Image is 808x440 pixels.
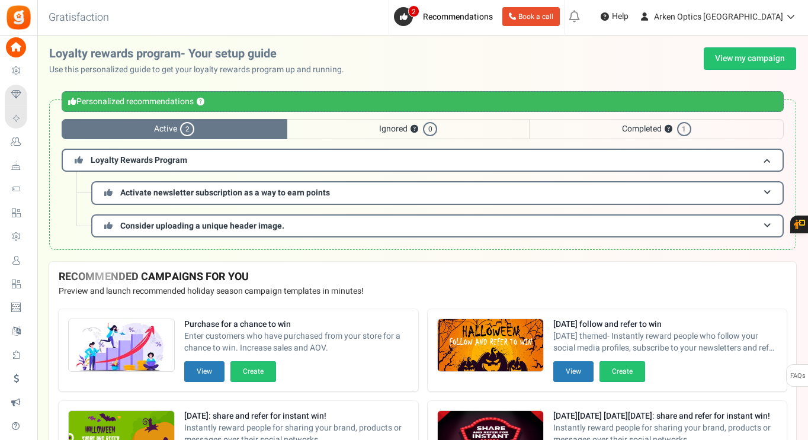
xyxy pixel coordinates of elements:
a: View my campaign [704,47,796,70]
span: 2 [180,122,194,136]
button: Create [599,361,645,382]
span: FAQs [790,365,806,387]
span: Arken Optics [GEOGRAPHIC_DATA] [654,11,783,23]
span: Recommendations [423,11,493,23]
img: Recommended Campaigns [438,319,543,372]
button: ? [665,126,672,133]
a: 2 Recommendations [394,7,498,26]
p: Preview and launch recommended holiday season campaign templates in minutes! [59,285,787,297]
span: 0 [423,122,437,136]
strong: [DATE]: share and refer for instant win! [184,410,409,422]
strong: [DATE] follow and refer to win [553,319,778,330]
button: View [553,361,594,382]
h3: Gratisfaction [36,6,122,30]
img: Recommended Campaigns [69,319,174,372]
span: Help [609,11,629,23]
span: Active [62,119,287,139]
span: Enter customers who have purchased from your store for a chance to win. Increase sales and AOV. [184,330,409,354]
button: ? [411,126,418,133]
span: Consider uploading a unique header image. [120,220,284,232]
span: Ignored [287,119,530,139]
a: Help [596,7,633,26]
button: Create [230,361,276,382]
h2: Loyalty rewards program- Your setup guide [49,47,354,60]
span: [DATE] themed- Instantly reward people who follow your social media profiles, subscribe to your n... [553,330,778,354]
span: Activate newsletter subscription as a way to earn points [120,187,330,199]
span: 1 [677,122,691,136]
span: 2 [408,5,419,17]
span: Completed [529,119,784,139]
h4: RECOMMENDED CAMPAIGNS FOR YOU [59,271,787,283]
a: Book a call [502,7,560,26]
span: Loyalty Rewards Program [91,154,187,166]
button: ? [197,98,204,106]
p: Use this personalized guide to get your loyalty rewards program up and running. [49,64,354,76]
strong: [DATE][DATE] [DATE][DATE]: share and refer for instant win! [553,410,778,422]
strong: Purchase for a chance to win [184,319,409,330]
button: View [184,361,225,382]
div: Personalized recommendations [62,91,784,112]
img: Gratisfaction [5,4,32,31]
